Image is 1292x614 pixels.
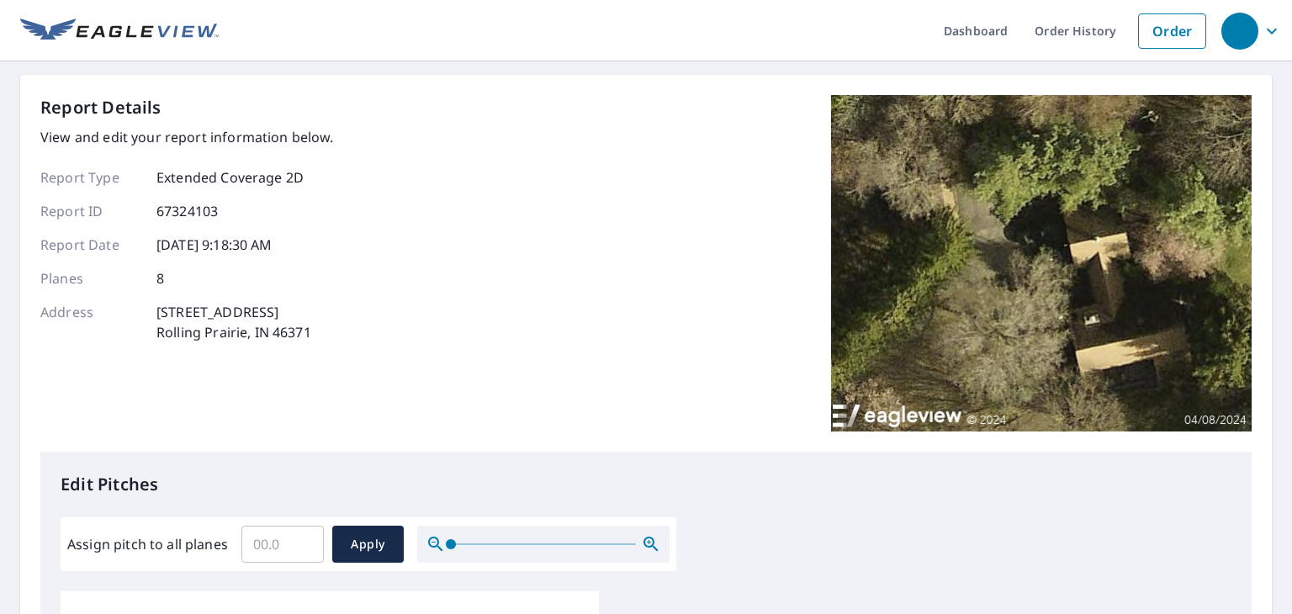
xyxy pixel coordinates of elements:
[67,534,228,554] label: Assign pitch to all planes
[831,95,1252,431] img: Top image
[20,19,219,44] img: EV Logo
[332,526,404,563] button: Apply
[156,235,273,255] p: [DATE] 9:18:30 AM
[1138,13,1206,49] a: Order
[156,167,304,188] p: Extended Coverage 2D
[40,235,141,255] p: Report Date
[40,268,141,288] p: Planes
[156,302,311,342] p: [STREET_ADDRESS] Rolling Prairie, IN 46371
[40,201,141,221] p: Report ID
[40,302,141,342] p: Address
[40,95,161,120] p: Report Details
[156,268,164,288] p: 8
[156,201,218,221] p: 67324103
[40,167,141,188] p: Report Type
[346,534,390,555] span: Apply
[40,127,334,147] p: View and edit your report information below.
[61,472,1231,497] p: Edit Pitches
[241,521,324,568] input: 00.0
